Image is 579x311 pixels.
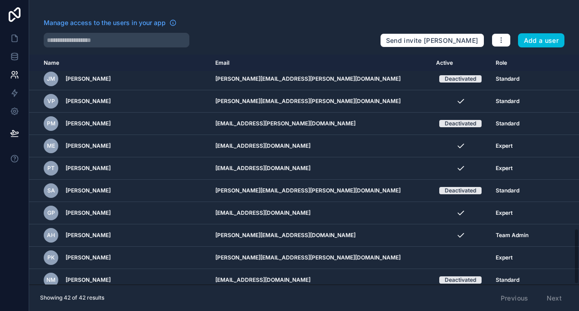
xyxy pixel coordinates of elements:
span: AH [47,232,55,239]
td: [EMAIL_ADDRESS][PERSON_NAME][DOMAIN_NAME] [210,113,431,135]
span: Expert [496,254,513,261]
span: [PERSON_NAME] [66,98,111,105]
span: Showing 42 of 42 results [40,294,104,301]
td: [PERSON_NAME][EMAIL_ADDRESS][PERSON_NAME][DOMAIN_NAME] [210,180,431,202]
span: Manage access to the users in your app [44,18,166,27]
span: [PERSON_NAME] [66,187,111,194]
span: Standard [496,120,519,127]
span: Standard [496,98,519,105]
div: scrollable content [29,55,579,285]
span: [PERSON_NAME] [66,142,111,150]
td: [EMAIL_ADDRESS][DOMAIN_NAME] [210,135,431,157]
span: PT [47,165,55,172]
th: Email [210,55,431,72]
div: Deactivated [445,75,476,83]
span: Expert [496,209,513,217]
span: [PERSON_NAME] [66,209,111,217]
span: Team Admin [496,232,528,239]
span: Standard [496,276,519,284]
span: [PERSON_NAME] [66,254,111,261]
td: [EMAIL_ADDRESS][DOMAIN_NAME] [210,157,431,180]
button: Add a user [518,33,565,48]
td: [PERSON_NAME][EMAIL_ADDRESS][PERSON_NAME][DOMAIN_NAME] [210,90,431,113]
span: PK [47,254,55,261]
span: Standard [496,187,519,194]
div: Deactivated [445,120,476,127]
span: Expert [496,142,513,150]
td: [EMAIL_ADDRESS][DOMAIN_NAME] [210,269,431,291]
a: Manage access to the users in your app [44,18,177,27]
span: [PERSON_NAME] [66,120,111,127]
td: [PERSON_NAME][EMAIL_ADDRESS][PERSON_NAME][DOMAIN_NAME] [210,247,431,269]
span: NM [46,276,56,284]
span: JM [47,75,55,83]
span: [PERSON_NAME] [66,232,111,239]
div: Deactivated [445,276,476,284]
td: [PERSON_NAME][EMAIL_ADDRESS][PERSON_NAME][DOMAIN_NAME] [210,68,431,90]
span: [PERSON_NAME] [66,276,111,284]
td: [PERSON_NAME][EMAIL_ADDRESS][DOMAIN_NAME] [210,224,431,247]
span: SA [47,187,55,194]
span: Standard [496,75,519,83]
span: [PERSON_NAME] [66,165,111,172]
th: Active [431,55,491,72]
td: [EMAIL_ADDRESS][DOMAIN_NAME] [210,202,431,224]
span: [PERSON_NAME] [66,75,111,83]
button: Send invite [PERSON_NAME] [380,33,484,48]
span: ME [47,142,55,150]
th: Role [490,55,556,72]
span: Expert [496,165,513,172]
div: Deactivated [445,187,476,194]
span: VP [47,98,55,105]
span: PM [47,120,56,127]
th: Name [29,55,210,72]
span: GP [47,209,55,217]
